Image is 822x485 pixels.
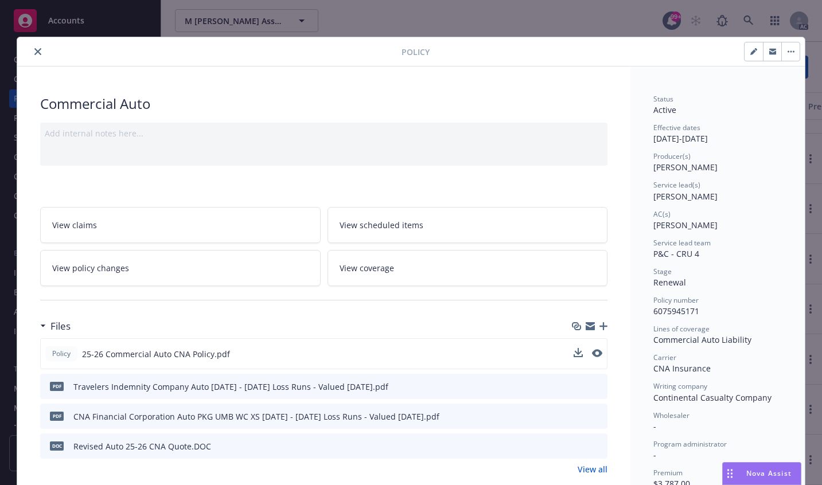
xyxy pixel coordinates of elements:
[653,248,699,259] span: P&C - CRU 4
[653,306,699,316] span: 6075945171
[653,267,672,276] span: Stage
[653,209,671,219] span: AC(s)
[340,219,423,231] span: View scheduled items
[73,440,211,452] div: Revised Auto 25-26 CNA Quote.DOC
[40,94,607,114] div: Commercial Auto
[40,207,321,243] a: View claims
[574,348,583,360] button: download file
[653,94,673,104] span: Status
[653,162,718,173] span: [PERSON_NAME]
[653,439,727,449] span: Program administrator
[653,392,772,403] span: Continental Casualty Company
[574,410,583,423] button: download file
[50,319,71,334] h3: Files
[653,220,718,230] span: [PERSON_NAME]
[653,324,710,334] span: Lines of coverage
[574,348,583,357] button: download file
[40,250,321,286] a: View policy changes
[653,191,718,202] span: [PERSON_NAME]
[653,180,700,190] span: Service lead(s)
[592,349,602,357] button: preview file
[82,348,230,360] span: 25-26 Commercial Auto CNA Policy.pdf
[653,353,676,362] span: Carrier
[653,363,711,374] span: CNA Insurance
[402,46,430,58] span: Policy
[653,468,683,478] span: Premium
[653,123,700,132] span: Effective dates
[574,381,583,393] button: download file
[593,410,603,423] button: preview file
[31,45,45,58] button: close
[328,207,608,243] a: View scheduled items
[50,382,64,390] span: pdf
[45,127,603,139] div: Add internal notes here...
[592,348,602,360] button: preview file
[50,412,64,420] span: pdf
[653,449,656,460] span: -
[328,250,608,286] a: View coverage
[653,295,699,305] span: Policy number
[653,151,691,161] span: Producer(s)
[746,468,792,478] span: Nova Assist
[653,277,686,288] span: Renewal
[52,219,97,231] span: View claims
[653,421,656,432] span: -
[40,319,71,334] div: Files
[593,381,603,393] button: preview file
[653,123,782,144] div: [DATE] - [DATE]
[723,463,737,484] div: Drag to move
[73,410,439,423] div: CNA Financial Corporation Auto PKG UMB WC XS [DATE] - [DATE] Loss Runs - Valued [DATE].pdf
[574,440,583,452] button: download file
[593,440,603,452] button: preview file
[653,238,711,248] span: Service lead team
[653,104,676,115] span: Active
[52,262,129,274] span: View policy changes
[50,349,73,359] span: Policy
[578,463,607,475] a: View all
[653,381,707,391] span: Writing company
[50,441,64,450] span: DOC
[340,262,394,274] span: View coverage
[722,462,801,485] button: Nova Assist
[653,410,689,420] span: Wholesaler
[73,381,388,393] div: Travelers Indemnity Company Auto [DATE] - [DATE] Loss Runs - Valued [DATE].pdf
[653,334,751,345] span: Commercial Auto Liability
